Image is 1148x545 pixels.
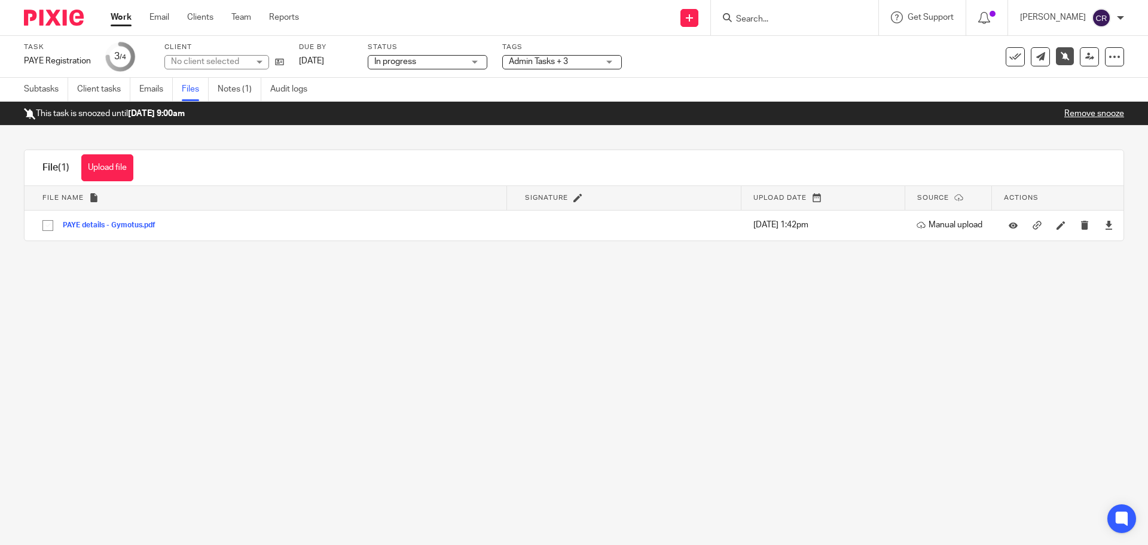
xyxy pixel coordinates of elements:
img: svg%3E [1092,8,1111,28]
div: PAYE Registration [24,55,91,67]
img: Pixie [24,10,84,26]
input: Search [735,14,842,25]
a: Files [182,78,209,101]
div: No client selected [171,56,249,68]
a: Team [231,11,251,23]
span: Signature [525,194,568,201]
span: Source [917,194,949,201]
span: Admin Tasks + 3 [509,57,568,66]
span: Upload date [753,194,807,201]
a: Reports [269,11,299,23]
h1: File [42,162,69,174]
a: Clients [187,11,213,23]
label: Tags [502,42,622,52]
button: Upload file [81,154,133,181]
a: Notes (1) [218,78,261,101]
label: Status [368,42,487,52]
div: 3 [114,50,126,63]
a: Work [111,11,132,23]
a: Client tasks [77,78,130,101]
span: (1) [58,163,69,172]
span: File name [42,194,84,201]
p: [DATE] 1:42pm [753,219,899,231]
label: Client [164,42,284,52]
p: Manual upload [917,219,986,231]
label: Task [24,42,91,52]
span: Actions [1004,194,1039,201]
input: Select [36,214,59,237]
p: This task is snoozed until [24,108,185,120]
p: [PERSON_NAME] [1020,11,1086,23]
small: /4 [120,54,126,60]
button: PAYE details - Gymotus.pdf [63,221,164,230]
span: In progress [374,57,416,66]
a: Emails [139,78,173,101]
label: Due by [299,42,353,52]
b: [DATE] 9:00am [128,109,185,118]
span: [DATE] [299,57,324,65]
a: Remove snooze [1064,109,1124,118]
a: Subtasks [24,78,68,101]
span: Get Support [908,13,954,22]
a: Email [149,11,169,23]
a: Download [1104,219,1113,231]
a: Audit logs [270,78,316,101]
